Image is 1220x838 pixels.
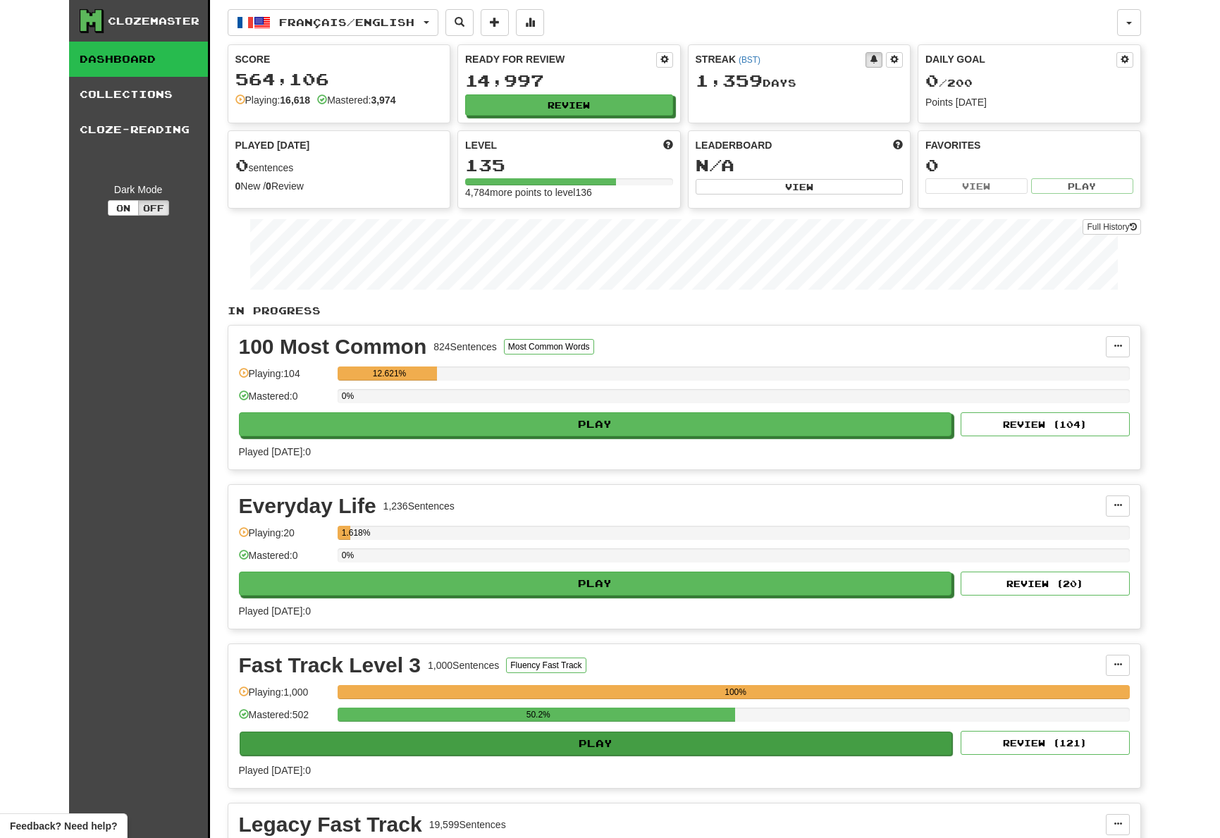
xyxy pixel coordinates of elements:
[239,765,311,776] span: Played [DATE]: 0
[893,138,903,152] span: This week in points, UTC
[239,685,331,708] div: Playing: 1,000
[235,155,249,175] span: 0
[108,14,199,28] div: Clozemaster
[80,183,197,197] div: Dark Mode
[739,55,760,65] a: (BST)
[235,70,443,88] div: 564,106
[371,94,395,106] strong: 3,974
[925,156,1133,174] div: 0
[235,93,311,107] div: Playing:
[516,9,544,36] button: More stats
[240,732,953,756] button: Play
[961,572,1130,596] button: Review (20)
[69,112,208,147] a: Cloze-Reading
[235,180,241,192] strong: 0
[465,94,673,116] button: Review
[239,572,952,596] button: Play
[465,185,673,199] div: 4,784 more points to level 136
[1083,219,1140,235] a: Full History
[925,70,939,90] span: 0
[429,818,506,832] div: 19,599 Sentences
[925,138,1133,152] div: Favorites
[239,814,422,835] div: Legacy Fast Track
[1031,178,1133,194] button: Play
[465,156,673,174] div: 135
[69,42,208,77] a: Dashboard
[925,77,973,89] span: / 200
[228,304,1141,318] p: In Progress
[239,655,421,676] div: Fast Track Level 3
[69,77,208,112] a: Collections
[239,708,331,731] div: Mastered: 502
[10,819,117,833] span: Open feedback widget
[280,94,310,106] strong: 16,618
[239,412,952,436] button: Play
[239,548,331,572] div: Mastered: 0
[235,138,310,152] span: Played [DATE]
[504,339,594,355] button: Most Common Words
[696,179,904,195] button: View
[696,52,866,66] div: Streak
[239,495,376,517] div: Everyday Life
[506,658,586,673] button: Fluency Fast Track
[925,52,1116,68] div: Daily Goal
[342,366,438,381] div: 12.621%
[428,658,499,672] div: 1,000 Sentences
[961,412,1130,436] button: Review (104)
[925,95,1133,109] div: Points [DATE]
[239,366,331,390] div: Playing: 104
[383,499,455,513] div: 1,236 Sentences
[465,72,673,90] div: 14,997
[961,731,1130,755] button: Review (121)
[925,178,1028,194] button: View
[279,16,414,28] span: Français / English
[235,52,443,66] div: Score
[235,156,443,175] div: sentences
[465,52,656,66] div: Ready for Review
[317,93,395,107] div: Mastered:
[138,200,169,216] button: Off
[433,340,497,354] div: 824 Sentences
[239,526,331,549] div: Playing: 20
[481,9,509,36] button: Add sentence to collection
[445,9,474,36] button: Search sentences
[663,138,673,152] span: Score more points to level up
[108,200,139,216] button: On
[696,72,904,90] div: Day s
[228,9,438,36] button: Français/English
[342,685,1130,699] div: 100%
[239,389,331,412] div: Mastered: 0
[266,180,271,192] strong: 0
[239,446,311,457] span: Played [DATE]: 0
[465,138,497,152] span: Level
[696,155,734,175] span: N/A
[696,70,763,90] span: 1,359
[696,138,772,152] span: Leaderboard
[342,708,735,722] div: 50.2%
[235,179,443,193] div: New / Review
[342,526,350,540] div: 1.618%
[239,605,311,617] span: Played [DATE]: 0
[239,336,427,357] div: 100 Most Common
